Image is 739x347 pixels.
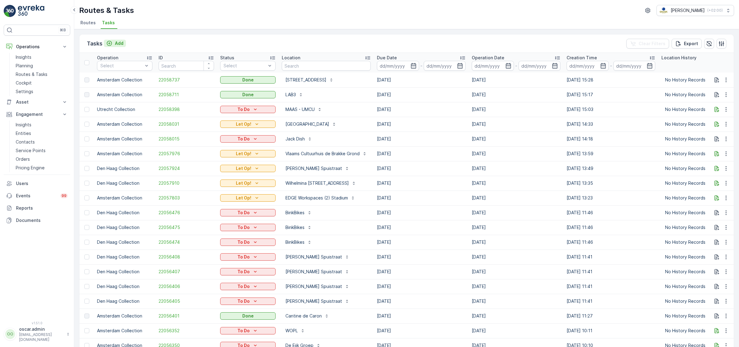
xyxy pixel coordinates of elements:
p: No History Records [665,269,713,275]
p: Operation Date [472,55,504,61]
a: Cockpit [13,79,70,87]
p: Service Points [16,148,46,154]
p: Den Haag Collection [97,254,152,260]
button: [STREET_ADDRESS] [282,75,337,85]
button: Done [220,312,276,320]
button: Let Op! [220,194,276,202]
button: To Do [220,239,276,246]
p: Cockpit [16,80,32,86]
p: Wilhelmina [STREET_ADDRESS] [285,180,349,186]
a: Planning [13,61,70,70]
p: Amsterdam Collection [97,92,152,98]
p: Location History [661,55,697,61]
p: Select [224,63,266,69]
td: [DATE] 13:35 [563,176,658,191]
p: Planning [16,63,33,69]
button: [PERSON_NAME] Spuistraat [282,282,353,291]
button: To Do [220,106,276,113]
td: [DATE] [374,176,469,191]
p: To Do [237,328,250,334]
button: MAAS - UMCU [282,104,326,114]
td: [DATE] [469,279,563,294]
p: Pricing Engine [16,165,45,171]
img: basis-logo_rgb2x.png [659,7,668,14]
button: Done [220,91,276,98]
p: No History Records [665,136,713,142]
a: 22058711 [159,92,214,98]
td: [DATE] [469,117,563,132]
td: [DATE] [374,309,469,323]
p: Den Haag Collection [97,298,152,304]
button: Asset [4,96,70,108]
td: [DATE] [374,191,469,205]
td: [DATE] 11:46 [563,205,658,220]
div: Toggle Row Selected [84,240,89,245]
a: Service Points [13,146,70,155]
td: [DATE] [374,132,469,146]
button: Jack Dish [282,134,316,144]
button: To Do [220,135,276,143]
span: 22058015 [159,136,214,142]
p: Asset [16,99,58,105]
p: No History Records [665,239,713,245]
p: Den Haag Collection [97,224,152,231]
div: Toggle Row Selected [84,254,89,259]
button: To Do [220,268,276,275]
a: 22056406 [159,283,214,290]
p: Let Op! [236,195,251,201]
td: [DATE] 14:33 [563,117,658,132]
a: Users [4,177,70,190]
p: WOPL [285,328,298,334]
td: [DATE] [469,191,563,205]
td: [DATE] 11:27 [563,309,658,323]
p: - [420,62,422,69]
p: ⌘B [60,28,66,33]
a: 22056407 [159,269,214,275]
td: [DATE] 11:41 [563,250,658,264]
p: oscar.admin [19,326,63,332]
button: LAB3 [282,90,307,100]
button: Done [220,76,276,84]
p: No History Records [665,151,713,157]
a: Documents [4,214,70,227]
input: dd/mm/yyyy [567,61,609,71]
div: Toggle Row Selected [84,284,89,289]
button: Wilhelmina [STREET_ADDRESS] [282,178,360,188]
input: Search [282,61,371,71]
p: No History Records [665,224,713,231]
a: Insights [13,120,70,129]
p: No History Records [665,298,713,304]
td: [DATE] [374,323,469,338]
button: OOoscar.admin[EMAIL_ADDRESS][DOMAIN_NAME] [4,326,70,342]
button: [PERSON_NAME] Spuistraat [282,164,353,173]
p: Operations [16,44,58,50]
td: [DATE] [374,279,469,294]
td: [DATE] 11:41 [563,294,658,309]
p: Den Haag Collection [97,165,152,172]
button: To Do [220,224,276,231]
p: Done [242,77,254,83]
td: [DATE] [469,132,563,146]
span: Routes [80,20,96,26]
p: 99 [62,193,67,198]
p: To Do [237,106,250,112]
p: Location [282,55,300,61]
a: Routes & Tasks [13,70,70,79]
p: ID [159,55,163,61]
td: [DATE] 15:28 [563,73,658,87]
a: 22057924 [159,165,214,172]
p: No History Records [665,77,713,83]
button: Export [672,39,702,49]
img: logo [4,5,16,17]
p: Routes & Tasks [79,6,134,15]
div: Toggle Row Selected [84,77,89,82]
a: Entities [13,129,70,138]
button: To Do [220,327,276,334]
td: [DATE] [469,87,563,102]
td: [DATE] [374,220,469,235]
td: [DATE] [469,235,563,250]
p: Clear Filters [639,41,665,47]
span: 22056476 [159,210,214,216]
p: - [515,62,517,69]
